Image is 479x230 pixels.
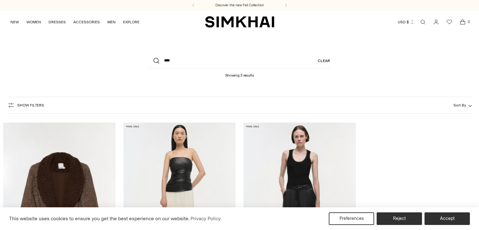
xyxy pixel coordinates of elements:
a: WOMEN [26,15,41,29]
span: This website uses cookies to ensure you get the best experience on our website. [9,216,190,221]
span: 0 [466,19,471,25]
button: Reject [377,212,422,225]
button: USD $ [398,15,414,29]
h1: Showing 3 results [225,68,254,78]
button: Preferences [329,212,374,225]
span: Sort By [453,103,466,107]
a: MEN [107,15,116,29]
a: Wishlist [443,16,456,28]
a: Open search modal [417,16,429,28]
button: Search [149,53,164,68]
a: Privacy Policy (opens in a new tab) [190,214,222,223]
a: SIMKHAI [205,16,274,28]
a: NEW [10,15,19,29]
span: Show Filters [17,103,44,107]
button: Accept [425,212,470,225]
a: Go to the account page [430,16,442,28]
button: Sort By [453,102,472,109]
a: DRESSES [48,15,66,29]
button: Show Filters [7,100,44,110]
a: Discover the new Fall Collection [215,3,264,8]
a: Clear [318,53,330,68]
a: Open cart modal [456,16,469,28]
a: EXPLORE [123,15,140,29]
a: ACCESSORIES [73,15,100,29]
